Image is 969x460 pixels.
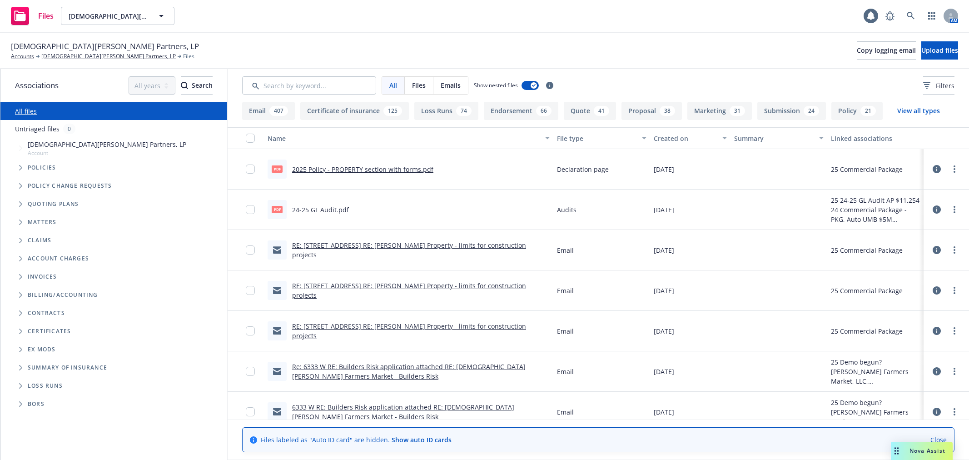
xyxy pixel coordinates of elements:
button: Email [242,102,295,120]
div: Summary [734,134,813,143]
input: Select all [246,134,255,143]
a: All files [15,107,37,115]
button: Marketing [687,102,752,120]
span: Show nested files [474,81,518,89]
span: Ex Mods [28,347,55,352]
span: Email [557,367,574,376]
span: Emails [441,80,461,90]
div: 25 Commercial Package [831,326,903,336]
input: Toggle Row Selected [246,245,255,255]
span: [DATE] [654,245,674,255]
div: Created on [654,134,717,143]
div: Search [181,77,213,94]
input: Toggle Row Selected [246,165,255,174]
button: Name [264,127,553,149]
input: Toggle Row Selected [246,205,255,214]
a: 6333 W RE: Builders Risk application attached RE: [DEMOGRAPHIC_DATA][PERSON_NAME] Farmers Market ... [292,403,514,421]
button: Policy [831,102,883,120]
span: pdf [272,165,283,172]
a: Report a Bug [881,7,899,25]
a: RE: [STREET_ADDRESS] RE: [PERSON_NAME] Property - limits for construction projects [292,241,526,259]
span: Claims [28,238,51,243]
span: Email [557,245,574,255]
span: Billing/Accounting [28,292,98,298]
button: View all types [883,102,954,120]
button: Created on [650,127,730,149]
div: Name [268,134,540,143]
div: 25 Demo begun? [PERSON_NAME] Farmers Market, LLC, [STREET_ADDRESS] [831,357,920,386]
div: 38 [660,106,675,116]
div: 25 Commercial Package [831,165,903,174]
span: Files labeled as "Auto ID card" are hidden. [261,435,452,445]
div: 25 Demo begun? [PERSON_NAME] Farmers Market, LLC, [STREET_ADDRESS] [831,398,920,426]
span: Associations [15,80,59,91]
div: 24 [804,106,819,116]
span: [DEMOGRAPHIC_DATA][PERSON_NAME] Partners, LP [11,40,199,52]
span: Email [557,326,574,336]
a: more [949,204,960,215]
span: Upload files [921,46,958,55]
svg: Search [181,82,188,89]
span: [DATE] [654,407,674,417]
span: Contracts [28,310,65,316]
button: File type [553,127,650,149]
div: Tree Example [0,138,227,286]
a: more [949,245,960,255]
span: Files [412,80,426,90]
a: more [949,285,960,296]
button: Summary [730,127,827,149]
a: more [949,164,960,175]
input: Search by keyword... [242,76,376,95]
button: Linked associations [827,127,924,149]
button: Copy logging email [857,41,916,60]
div: 25 Commercial Package [831,286,903,295]
span: [DATE] [654,367,674,376]
span: [DATE] [654,165,674,174]
div: File type [557,134,636,143]
div: Linked associations [831,134,920,143]
span: Certificates [28,329,71,334]
a: [DEMOGRAPHIC_DATA][PERSON_NAME] Partners, LP [41,52,176,60]
div: 25 Commercial Package [831,245,903,255]
span: pdf [272,206,283,213]
span: Nova Assist [909,447,945,455]
a: more [949,325,960,336]
button: Proposal [621,102,682,120]
a: RE: [STREET_ADDRESS] RE: [PERSON_NAME] Property - limits for construction projects [292,281,526,300]
span: Declaration page [557,165,609,174]
span: Summary of insurance [28,365,107,370]
button: SearchSearch [181,76,213,95]
a: Show auto ID cards [392,435,452,444]
button: Certificate of insurance [300,102,409,120]
a: Switch app [923,7,941,25]
span: Filters [936,81,954,90]
span: Matters [28,220,56,225]
span: [DEMOGRAPHIC_DATA][PERSON_NAME] Partners, LP [28,140,186,149]
span: Files [38,12,54,20]
div: Drag to move [891,442,902,460]
span: Files [183,52,194,60]
a: Re: 6333 W RE: Builders Risk application attached RE: [DEMOGRAPHIC_DATA][PERSON_NAME] Farmers Mar... [292,362,526,380]
span: Filters [923,81,954,90]
button: Filters [923,76,954,95]
div: Folder Tree Example [0,286,227,413]
span: Invoices [28,274,57,280]
button: Nova Assist [891,442,953,460]
a: 2025 Policy - PROPERTY section with forms.pdf [292,165,433,174]
div: 31 [730,106,745,116]
button: Submission [757,102,826,120]
a: Close [930,435,947,445]
div: 74 [456,106,472,116]
input: Toggle Row Selected [246,407,255,416]
a: Files [7,3,57,29]
a: Untriaged files [15,124,60,134]
span: BORs [28,401,45,407]
input: Toggle Row Selected [246,326,255,335]
a: 24-25 GL Audit.pdf [292,205,349,214]
button: [DEMOGRAPHIC_DATA][PERSON_NAME] Partners, LP [61,7,174,25]
span: Audits [557,205,576,215]
span: Account [28,149,186,157]
input: Toggle Row Selected [246,367,255,376]
div: 0 [63,124,75,134]
button: Upload files [921,41,958,60]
